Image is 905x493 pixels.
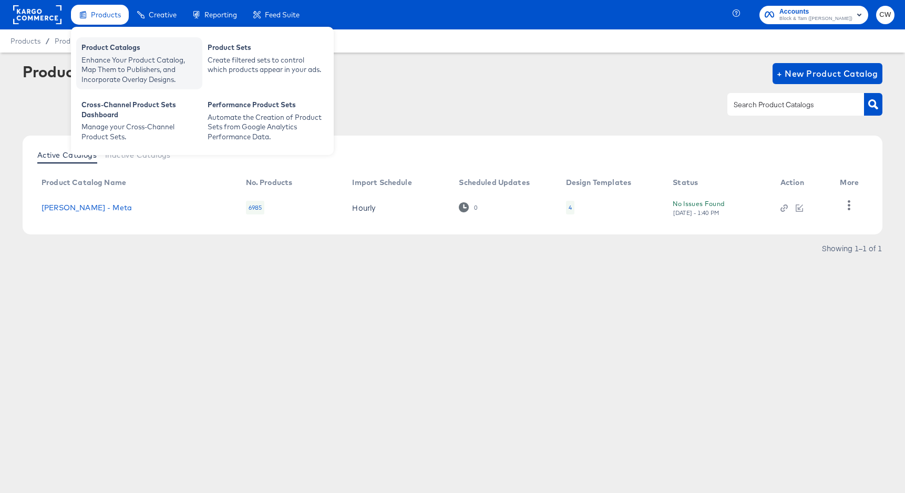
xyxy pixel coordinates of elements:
div: 0 [474,204,478,211]
td: Hourly [344,191,450,224]
span: Inactive Catalogs [105,151,171,159]
input: Search Product Catalogs [732,99,844,111]
button: AccountsBlock & Tam ([PERSON_NAME]) [759,6,868,24]
span: Accounts [779,6,852,17]
button: + New Product Catalog [773,63,882,84]
th: Status [664,174,772,191]
div: Product Catalog Name [42,178,126,187]
span: + New Product Catalog [777,66,878,81]
span: / [40,37,55,45]
span: Feed Suite [265,11,300,19]
span: Products [91,11,121,19]
div: Showing 1–1 of 1 [821,244,882,252]
div: 0 [459,202,477,212]
div: Import Schedule [352,178,412,187]
div: 4 [569,203,572,212]
span: Block & Tam ([PERSON_NAME]) [779,15,852,23]
div: Scheduled Updates [459,178,530,187]
button: CW [876,6,894,24]
span: Reporting [204,11,237,19]
div: 4 [566,201,574,214]
th: More [831,174,871,191]
th: Action [772,174,832,191]
div: No. Products [246,178,293,187]
div: 6985 [246,201,265,214]
a: Product Catalogs [55,37,113,45]
span: CW [880,9,890,21]
span: Active Catalogs [37,151,97,159]
span: Products [11,37,40,45]
a: [PERSON_NAME] - Meta [42,203,132,212]
div: Product Catalogs [23,63,151,80]
div: Design Templates [566,178,631,187]
span: Creative [149,11,177,19]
